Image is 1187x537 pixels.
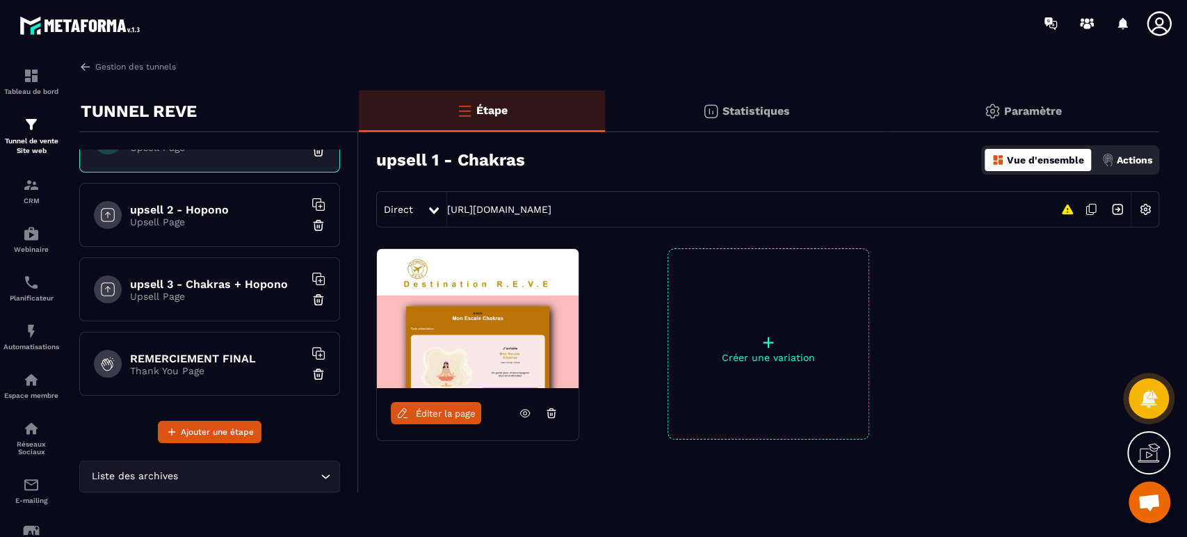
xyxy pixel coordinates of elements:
[1004,104,1062,118] p: Paramètre
[391,402,481,424] a: Éditer la page
[3,392,59,399] p: Espace membre
[130,142,304,153] p: Upsell Page
[312,218,325,232] img: trash
[984,103,1001,120] img: setting-gr.5f69749f.svg
[476,104,508,117] p: Étape
[181,425,254,439] span: Ajouter une étape
[668,352,869,363] p: Créer une variation
[384,204,413,215] span: Direct
[181,469,317,484] input: Search for option
[1007,154,1084,166] p: Vue d'ensemble
[3,136,59,156] p: Tunnel de vente Site web
[23,274,40,291] img: scheduler
[3,88,59,95] p: Tableau de bord
[1104,196,1131,223] img: arrow-next.bcc2205e.svg
[130,352,304,365] h6: REMERCIEMENT FINAL
[130,365,304,376] p: Thank You Page
[416,408,476,419] span: Éditer la page
[3,410,59,466] a: social-networksocial-networkRéseaux Sociaux
[722,104,790,118] p: Statistiques
[376,150,525,170] h3: upsell 1 - Chakras
[312,144,325,158] img: trash
[447,204,551,215] a: [URL][DOMAIN_NAME]
[3,215,59,264] a: automationsautomationsWebinaire
[79,61,92,73] img: arrow
[130,278,304,291] h6: upsell 3 - Chakras + Hopono
[312,367,325,381] img: trash
[23,116,40,133] img: formation
[3,294,59,302] p: Planificateur
[3,466,59,515] a: emailemailE-mailing
[456,102,473,119] img: bars-o.4a397970.svg
[88,469,181,484] span: Liste des archives
[130,203,304,216] h6: upsell 2 - Hopono
[3,361,59,410] a: automationsautomationsEspace membre
[1101,154,1114,166] img: actions.d6e523a2.png
[3,312,59,361] a: automationsautomationsAutomatisations
[81,97,197,125] p: TUNNEL REVE
[3,343,59,351] p: Automatisations
[1117,154,1152,166] p: Actions
[312,293,325,307] img: trash
[1129,481,1170,523] div: Ouvrir le chat
[23,371,40,388] img: automations
[23,67,40,84] img: formation
[3,497,59,504] p: E-mailing
[3,106,59,166] a: formationformationTunnel de vente Site web
[1132,196,1158,223] img: setting-w.858f3a88.svg
[3,440,59,456] p: Réseaux Sociaux
[992,154,1004,166] img: dashboard-orange.40269519.svg
[668,332,869,352] p: +
[130,216,304,227] p: Upsell Page
[3,166,59,215] a: formationformationCRM
[158,421,261,443] button: Ajouter une étape
[23,177,40,193] img: formation
[3,57,59,106] a: formationformationTableau de bord
[23,323,40,339] img: automations
[23,225,40,242] img: automations
[23,476,40,493] img: email
[19,13,145,38] img: logo
[23,420,40,437] img: social-network
[3,197,59,205] p: CRM
[377,249,579,388] img: image
[3,246,59,253] p: Webinaire
[702,103,719,120] img: stats.20deebd0.svg
[79,460,340,492] div: Search for option
[3,264,59,312] a: schedulerschedulerPlanificateur
[79,61,176,73] a: Gestion des tunnels
[130,291,304,302] p: Upsell Page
